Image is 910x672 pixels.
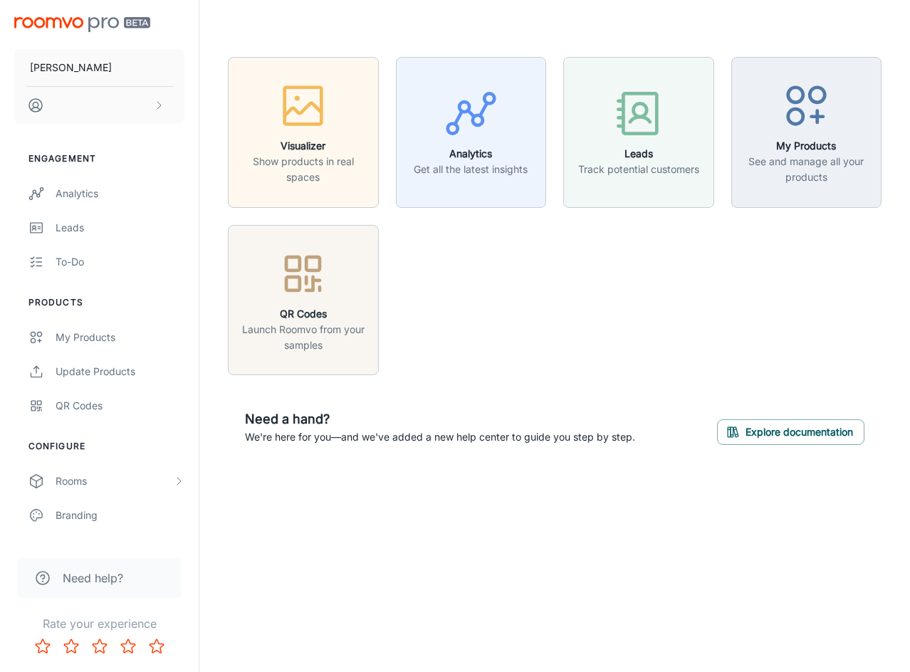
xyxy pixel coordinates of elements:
h6: My Products [741,138,873,154]
p: Track potential customers [578,162,699,177]
div: Rooms [56,473,173,489]
div: To-do [56,254,184,270]
button: QR CodesLaunch Roomvo from your samples [228,225,379,376]
p: Launch Roomvo from your samples [237,322,370,353]
h6: Analytics [414,146,528,162]
p: Get all the latest insights [414,162,528,177]
div: Analytics [56,186,184,201]
p: We're here for you—and we've added a new help center to guide you step by step. [245,429,635,445]
a: QR CodesLaunch Roomvo from your samples [228,292,379,306]
button: AnalyticsGet all the latest insights [396,57,547,208]
button: [PERSON_NAME] [14,49,184,86]
div: My Products [56,330,184,345]
div: Branding [56,508,184,523]
p: [PERSON_NAME] [30,60,112,75]
p: Show products in real spaces [237,154,370,185]
button: Explore documentation [717,419,864,445]
div: Leads [56,220,184,236]
a: AnalyticsGet all the latest insights [396,124,547,138]
h6: Leads [578,146,699,162]
button: My ProductsSee and manage all your products [731,57,882,208]
p: See and manage all your products [741,154,873,185]
h6: QR Codes [237,306,370,322]
div: QR Codes [56,398,184,414]
img: Roomvo PRO Beta [14,17,150,32]
h6: Need a hand? [245,409,635,429]
h6: Visualizer [237,138,370,154]
a: My ProductsSee and manage all your products [731,124,882,138]
button: LeadsTrack potential customers [563,57,714,208]
a: Explore documentation [717,424,864,438]
button: VisualizerShow products in real spaces [228,57,379,208]
a: LeadsTrack potential customers [563,124,714,138]
div: Update Products [56,364,184,379]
